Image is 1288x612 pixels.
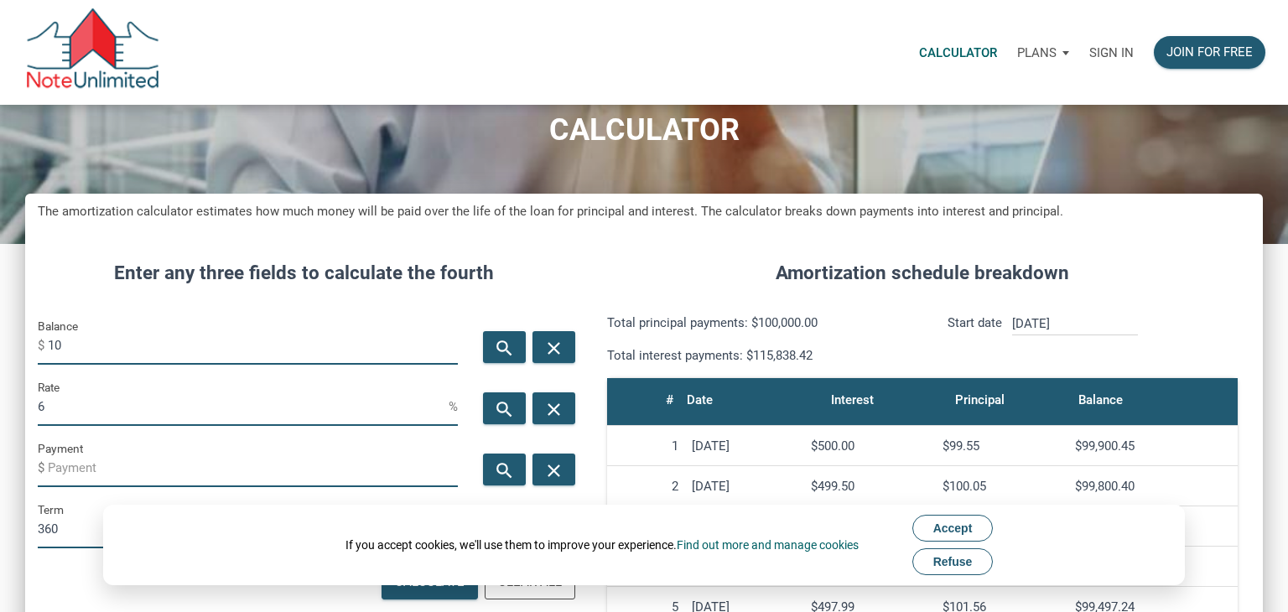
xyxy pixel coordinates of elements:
button: Join for free [1154,36,1265,69]
div: 2 [614,479,678,494]
div: Join for free [1166,43,1253,62]
button: Clear All [485,565,575,599]
a: Sign in [1079,26,1144,79]
label: Balance [38,316,78,336]
i: close [544,459,564,480]
p: Sign in [1089,45,1134,60]
input: Term [38,511,415,548]
button: close [532,454,575,485]
span: % [449,393,458,420]
input: Rate [38,388,449,426]
div: [DATE] [692,438,797,454]
button: Accept [912,515,994,542]
i: search [494,337,514,358]
button: close [532,331,575,363]
i: close [544,398,564,419]
button: Calculate [382,565,478,599]
a: Find out more and manage cookies [677,538,859,552]
h5: The amortization calculator estimates how much money will be paid over the life of the loan for p... [38,202,1250,221]
a: Calculator [909,26,1007,79]
div: Balance [1078,388,1123,412]
div: $99.55 [943,438,1062,454]
button: close [532,392,575,424]
div: If you accept cookies, we'll use them to improve your experience. [345,537,859,553]
i: search [494,398,514,419]
h4: Amortization schedule breakdown [595,259,1250,288]
div: $500.00 [811,438,930,454]
p: Total interest payments: $115,838.42 [607,345,910,366]
button: search [483,392,526,424]
p: Plans [1017,45,1057,60]
div: 1 [614,438,678,454]
span: Refuse [933,555,973,568]
i: search [494,459,514,480]
div: $499.50 [811,479,930,494]
a: Plans [1007,26,1079,79]
div: Principal [955,388,1005,412]
span: Accept [933,521,973,535]
label: Rate [38,377,60,397]
p: Calculator [919,45,997,60]
label: Term [38,500,64,520]
div: # [666,388,673,412]
a: Join for free [1144,26,1275,79]
img: NoteUnlimited [25,8,160,96]
input: Payment [48,449,458,487]
div: $99,800.40 [1075,479,1231,494]
p: Total principal payments: $100,000.00 [607,313,910,333]
div: $100.05 [943,479,1062,494]
div: Calculate [395,573,465,592]
label: Payment [38,438,83,459]
div: Interest [831,388,874,412]
span: $ [38,454,48,481]
h4: Enter any three fields to calculate the fourth [38,259,569,288]
button: search [483,331,526,363]
input: Balance [48,327,458,365]
i: close [544,337,564,358]
button: search [483,454,526,485]
div: $99,900.45 [1075,438,1231,454]
div: Clear All [498,573,562,592]
h1: CALCULATOR [13,113,1275,148]
div: Date [687,388,713,412]
div: [DATE] [692,479,797,494]
span: $ [38,332,48,359]
button: Plans [1007,28,1079,78]
p: Start date [948,313,1002,366]
button: Refuse [912,548,994,575]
